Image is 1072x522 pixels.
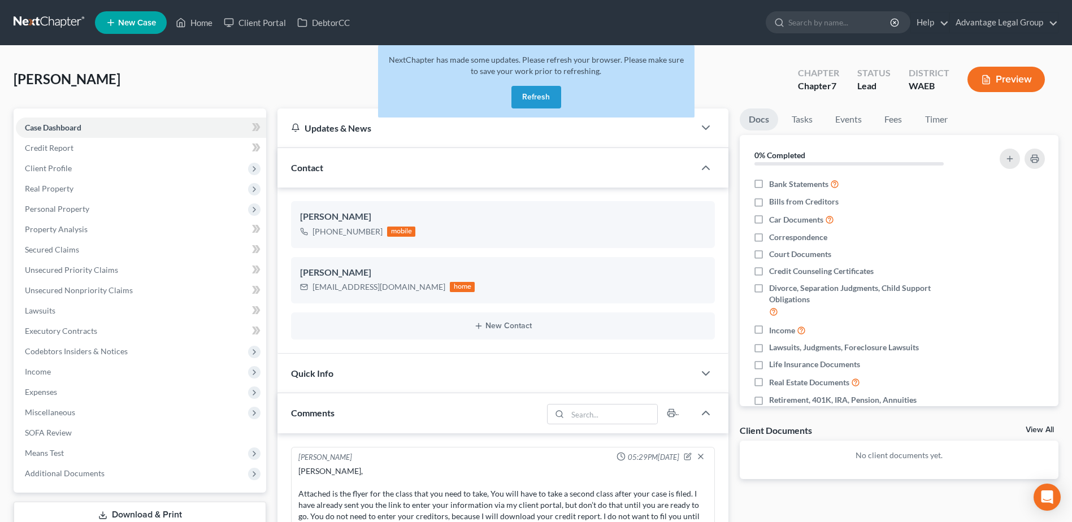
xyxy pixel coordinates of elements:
[769,282,969,305] span: Divorce, Separation Judgments, Child Support Obligations
[25,204,89,214] span: Personal Property
[389,55,684,76] span: NextChapter has made some updates. Please refresh your browser. Please make sure to save your wor...
[567,404,657,424] input: Search...
[769,266,874,277] span: Credit Counseling Certificates
[769,394,917,406] span: Retirement, 401K, IRA, Pension, Annuities
[1034,484,1061,511] div: Open Intercom Messenger
[291,162,323,173] span: Contact
[25,265,118,275] span: Unsecured Priority Claims
[798,67,839,80] div: Chapter
[16,301,266,321] a: Lawsuits
[875,108,912,130] a: Fees
[769,214,823,225] span: Car Documents
[25,143,73,153] span: Credit Report
[25,184,73,193] span: Real Property
[16,260,266,280] a: Unsecured Priority Claims
[387,227,415,237] div: mobile
[909,67,949,80] div: District
[740,108,778,130] a: Docs
[857,80,891,93] div: Lead
[769,377,849,388] span: Real Estate Documents
[754,150,805,160] strong: 0% Completed
[1026,426,1054,434] a: View All
[16,280,266,301] a: Unsecured Nonpriority Claims
[118,19,156,27] span: New Case
[300,210,706,224] div: [PERSON_NAME]
[25,306,55,315] span: Lawsuits
[300,266,706,280] div: [PERSON_NAME]
[740,424,812,436] div: Client Documents
[16,423,266,443] a: SOFA Review
[798,80,839,93] div: Chapter
[16,138,266,158] a: Credit Report
[857,67,891,80] div: Status
[769,232,827,243] span: Correspondence
[950,12,1058,33] a: Advantage Legal Group
[25,326,97,336] span: Executory Contracts
[25,407,75,417] span: Miscellaneous
[25,245,79,254] span: Secured Claims
[450,282,475,292] div: home
[911,12,949,33] a: Help
[909,80,949,93] div: WAEB
[298,452,352,463] div: [PERSON_NAME]
[300,321,706,330] button: New Contact
[170,12,218,33] a: Home
[25,163,72,173] span: Client Profile
[25,428,72,437] span: SOFA Review
[628,452,679,463] span: 05:29PM[DATE]
[749,450,1049,461] p: No client documents yet.
[769,196,839,207] span: Bills from Creditors
[14,71,120,87] span: [PERSON_NAME]
[916,108,957,130] a: Timer
[291,407,335,418] span: Comments
[25,285,133,295] span: Unsecured Nonpriority Claims
[25,346,128,356] span: Codebtors Insiders & Notices
[291,368,333,379] span: Quick Info
[291,122,681,134] div: Updates & News
[25,367,51,376] span: Income
[218,12,292,33] a: Client Portal
[826,108,871,130] a: Events
[25,468,105,478] span: Additional Documents
[16,219,266,240] a: Property Analysis
[967,67,1045,92] button: Preview
[25,224,88,234] span: Property Analysis
[25,387,57,397] span: Expenses
[313,281,445,293] div: [EMAIL_ADDRESS][DOMAIN_NAME]
[313,226,383,237] div: [PHONE_NUMBER]
[769,342,919,353] span: Lawsuits, Judgments, Foreclosure Lawsuits
[16,240,266,260] a: Secured Claims
[16,118,266,138] a: Case Dashboard
[788,12,892,33] input: Search by name...
[831,80,836,91] span: 7
[769,179,828,190] span: Bank Statements
[25,448,64,458] span: Means Test
[769,249,831,260] span: Court Documents
[292,12,355,33] a: DebtorCC
[25,123,81,132] span: Case Dashboard
[16,321,266,341] a: Executory Contracts
[769,325,795,336] span: Income
[511,86,561,108] button: Refresh
[769,359,860,370] span: Life Insurance Documents
[783,108,822,130] a: Tasks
